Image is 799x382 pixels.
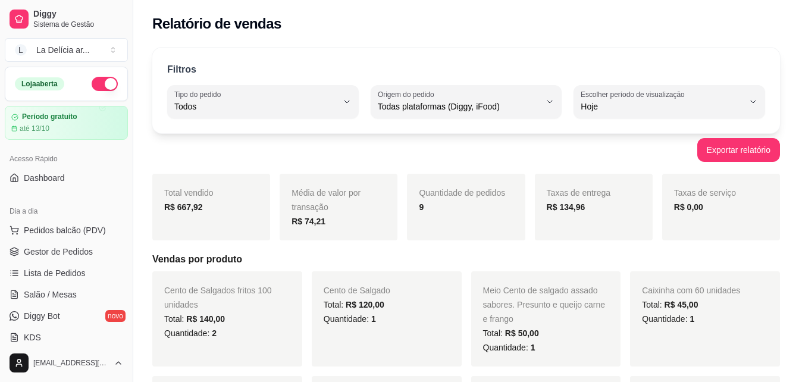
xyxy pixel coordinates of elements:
[5,106,128,140] a: Período gratuitoaté 13/10
[292,217,325,226] strong: R$ 74,21
[15,44,27,56] span: L
[5,168,128,187] a: Dashboard
[24,246,93,258] span: Gestor de Pedidos
[505,328,539,338] span: R$ 50,00
[690,314,694,324] span: 1
[483,343,535,352] span: Quantidade:
[642,314,694,324] span: Quantidade:
[531,343,535,352] span: 1
[378,89,438,99] label: Origem do pedido
[5,149,128,168] div: Acesso Rápido
[5,285,128,304] a: Salão / Mesas
[174,89,225,99] label: Tipo do pedido
[697,138,780,162] button: Exportar relatório
[574,85,765,118] button: Escolher período de visualizaçãoHoje
[164,286,272,309] span: Cento de Salgados fritos 100 unidades
[378,101,541,112] span: Todas plataformas (Diggy, iFood)
[92,77,118,91] button: Alterar Status
[292,188,361,212] span: Média de valor por transação
[371,314,376,324] span: 1
[152,252,780,267] h5: Vendas por produto
[324,286,390,295] span: Cento de Salgado
[5,306,128,325] a: Diggy Botnovo
[5,202,128,221] div: Dia a dia
[5,221,128,240] button: Pedidos balcão (PDV)
[346,300,384,309] span: R$ 120,00
[5,328,128,347] a: KDS
[186,314,225,324] span: R$ 140,00
[483,286,605,324] span: Meio Cento de salgado assado sabores. Presunto e queijo carne e frango
[33,358,109,368] span: [EMAIL_ADDRESS][DOMAIN_NAME]
[483,328,539,338] span: Total:
[581,89,688,99] label: Escolher período de visualização
[547,202,585,212] strong: R$ 134,96
[24,331,41,343] span: KDS
[36,44,90,56] div: La Delícia ar ...
[22,112,77,121] article: Período gratuito
[665,300,698,309] span: R$ 45,00
[167,85,359,118] button: Tipo do pedidoTodos
[24,224,106,236] span: Pedidos balcão (PDV)
[24,289,77,300] span: Salão / Mesas
[419,188,505,198] span: Quantidade de pedidos
[581,101,744,112] span: Hoje
[33,9,123,20] span: Diggy
[5,5,128,33] a: DiggySistema de Gestão
[24,172,65,184] span: Dashboard
[324,300,384,309] span: Total:
[371,85,562,118] button: Origem do pedidoTodas plataformas (Diggy, iFood)
[642,300,698,309] span: Total:
[5,38,128,62] button: Select a team
[164,188,214,198] span: Total vendido
[152,14,281,33] h2: Relatório de vendas
[164,202,203,212] strong: R$ 667,92
[5,349,128,377] button: [EMAIL_ADDRESS][DOMAIN_NAME]
[164,328,217,338] span: Quantidade:
[642,286,740,295] span: Caixinha com 60 unidades
[24,310,60,322] span: Diggy Bot
[33,20,123,29] span: Sistema de Gestão
[5,264,128,283] a: Lista de Pedidos
[5,242,128,261] a: Gestor de Pedidos
[674,188,736,198] span: Taxas de serviço
[164,314,225,324] span: Total:
[167,62,196,77] p: Filtros
[547,188,610,198] span: Taxas de entrega
[419,202,424,212] strong: 9
[15,77,64,90] div: Loja aberta
[674,202,703,212] strong: R$ 0,00
[174,101,337,112] span: Todos
[20,124,49,133] article: até 13/10
[24,267,86,279] span: Lista de Pedidos
[212,328,217,338] span: 2
[324,314,376,324] span: Quantidade:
